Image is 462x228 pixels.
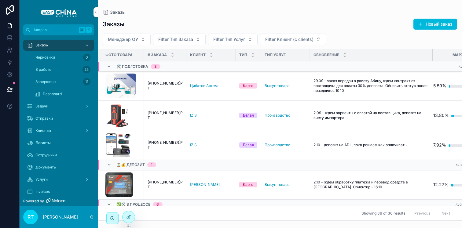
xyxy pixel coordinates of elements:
a: Карго [239,83,257,89]
div: 11 [83,78,90,85]
div: 0 [83,54,90,61]
img: imax.jpg [105,172,133,197]
div: Белая [243,113,254,118]
span: Invoices [35,189,50,194]
span: Задачи [35,104,48,109]
small: Avg [456,163,462,167]
div: 25 [82,66,90,73]
a: 2.10 - ждем обработку платежа и перевод средств в [GEOGRAPHIC_DATA]. Ориентир - 16.10 [313,180,430,190]
a: Заказы [103,9,126,15]
span: Filter Тип Услуг [213,36,245,42]
div: 1 [151,162,152,167]
div: 3 [154,64,157,69]
span: K [86,27,91,32]
a: Сотрудники [23,150,94,161]
span: Заказы [110,9,126,15]
span: Showing 36 of 36 results [361,211,405,216]
a: Документы [23,162,94,173]
span: Клиент [190,52,206,57]
span: Powered by [23,199,44,204]
span: В работе [35,67,51,72]
span: Обновление [313,52,339,57]
a: IZIS [190,113,197,118]
a: 29.09 - заказ передан в работу Абину, ждем контракт от поставщика для оплаты 30% депозита. Обнови... [313,78,430,93]
a: Заказы [23,40,94,51]
span: Jump to... [33,27,76,32]
a: Выкуп товара [265,83,290,88]
span: Заказы [35,43,49,48]
span: 2.10 - депозит на ADL, пока решаем как оплачивать [313,143,407,147]
div: 5.59% [433,80,446,92]
span: Отправки [35,116,53,121]
button: Select Button [208,34,258,45]
a: [PHONE_NUMBER]РТ [148,140,183,150]
a: Выкуп товара [265,83,306,88]
a: 2.10 - депозит на ADL, пока решаем как оплачивать [313,143,430,147]
a: [PHONE_NUMBER]РТ [148,180,183,190]
div: 12.27% [433,179,449,191]
span: Логисты [35,140,51,145]
span: ⏳💰 Депозит [116,162,145,167]
span: RT [28,213,34,221]
button: Select Button [260,34,326,45]
span: Тип Услуг [265,52,286,57]
a: Производство [265,143,306,147]
span: [PHONE_NUMBER]РТ [148,81,183,91]
a: Задачи [23,101,94,112]
span: 🛠 Подготовка [116,64,148,69]
span: Тип [239,52,247,57]
a: Dashboard [31,89,94,100]
span: Dashboard [43,92,62,96]
a: Белая [239,113,257,118]
button: Новый заказ [413,19,457,30]
a: imax.jpg [105,172,140,197]
span: Фото Товара [105,52,133,57]
span: Filter Тип Заказа [158,36,193,42]
h1: Заказы [103,20,124,28]
a: Выкуп товара [265,182,306,187]
span: # Заказа [148,52,167,57]
a: 2.09 - ждем варианты с оплатой на поставщика, депозит на счету импортера [313,110,430,120]
a: Powered by [20,196,98,206]
img: App logo [41,7,77,17]
a: Выкуп товара [265,182,290,187]
a: Цибатов Артем [190,83,232,88]
div: Карго [243,83,253,89]
span: Filter Клиент (с clients) [265,36,313,42]
a: В работе25 [31,64,94,75]
div: Белая [243,142,254,148]
span: Клиенты [35,128,51,133]
span: Документы [35,165,57,170]
a: CleanShot-2025-09-29-at-15.31.49@2x.png [105,74,140,98]
div: 7.92% [433,139,446,151]
span: [PERSON_NAME] [190,182,220,187]
div: 13.80% [433,109,449,121]
p: [PERSON_NAME] [43,214,78,220]
a: Цибатов Артем [190,83,218,88]
button: Select Button [153,34,206,45]
div: 6 [156,202,159,207]
a: Производство [265,143,290,147]
a: [PERSON_NAME] [190,182,232,187]
a: Логисты [23,137,94,148]
a: Белая [239,142,257,148]
a: Производство [265,113,290,118]
a: IZIS [190,143,197,147]
span: Менеджер ОУ [108,36,138,42]
span: Черновики [35,55,55,60]
a: Отправки [23,113,94,124]
a: Черновики0 [31,52,94,63]
div: scrollable content [20,35,98,196]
